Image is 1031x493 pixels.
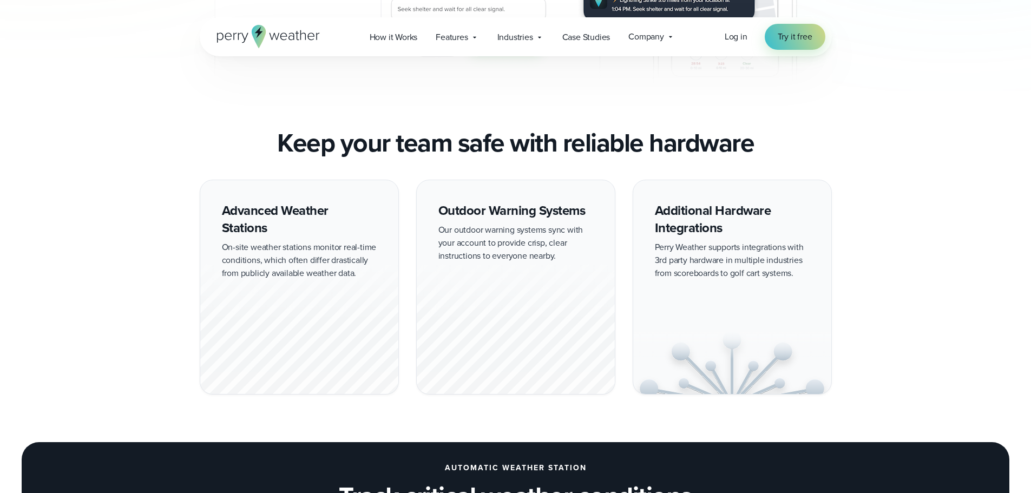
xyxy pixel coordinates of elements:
span: Case Studies [562,31,610,44]
span: Industries [497,31,533,44]
span: Features [436,31,468,44]
a: Log in [725,30,747,43]
span: Company [628,30,664,43]
h2: Keep your team safe with reliable hardware [277,128,754,158]
img: Integration-Light.svg [633,331,831,395]
span: How it Works [370,31,418,44]
a: How it Works [360,26,427,48]
a: Try it free [765,24,825,50]
h2: AUTOMATIC WEATHER STATION [445,464,587,472]
a: Case Studies [553,26,620,48]
span: Try it free [778,30,812,43]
